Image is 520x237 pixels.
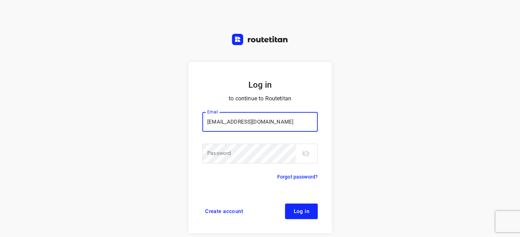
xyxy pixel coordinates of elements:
span: Log in [293,208,309,214]
button: Log in [285,204,318,219]
a: Create account [202,204,246,219]
a: Forgot password? [277,173,318,181]
img: Routetitan [232,34,288,45]
span: Create account [205,208,243,214]
p: to continue to Routetitan [202,94,318,104]
h5: Log in [202,79,318,91]
button: toggle password visibility [299,146,313,161]
a: Routetitan [232,34,288,47]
